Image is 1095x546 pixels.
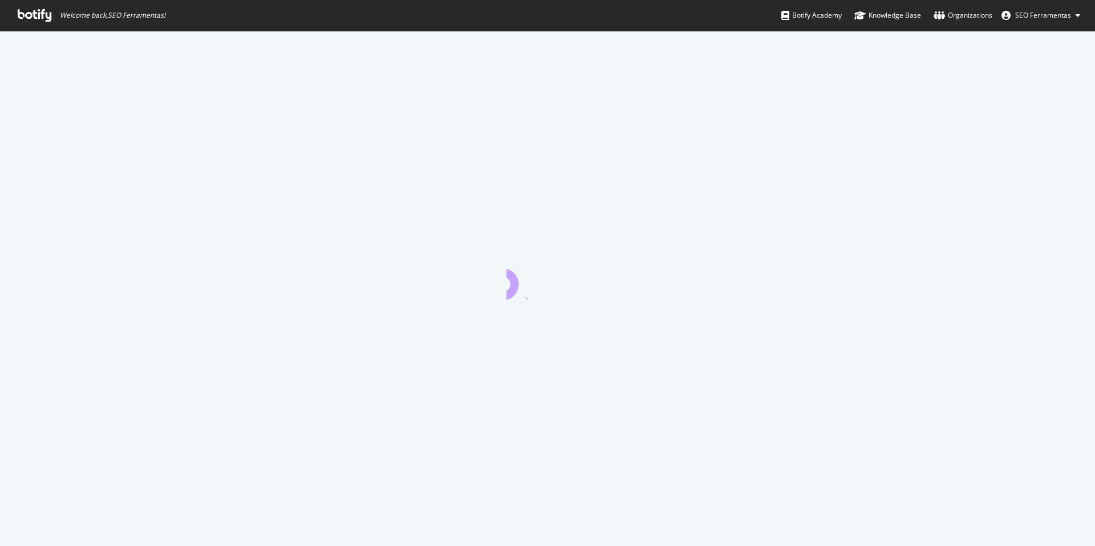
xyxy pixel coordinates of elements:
button: SEO Ferramentas [992,6,1089,25]
span: Welcome back, SEO Ferramentas ! [60,11,165,20]
div: Botify Academy [781,10,842,21]
div: Knowledge Base [854,10,921,21]
div: animation [506,259,589,300]
div: Organizations [934,10,992,21]
span: SEO Ferramentas [1015,10,1071,20]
